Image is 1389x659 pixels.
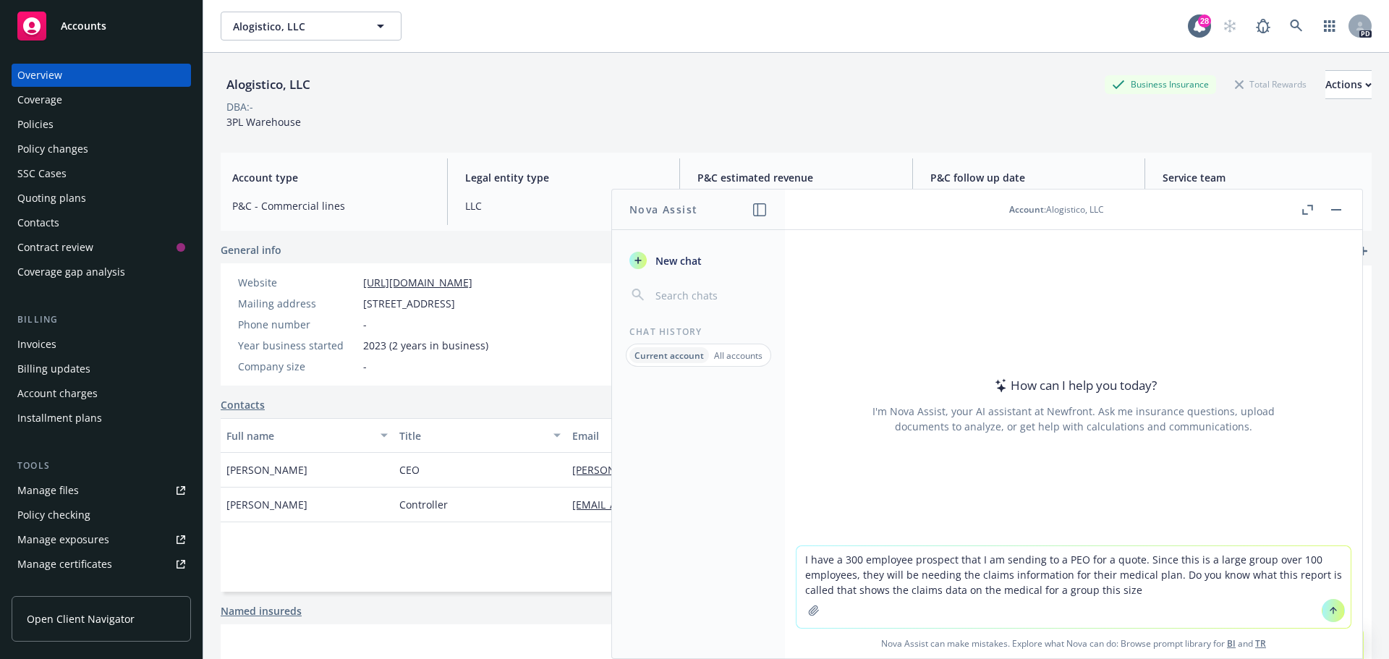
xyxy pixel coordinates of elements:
a: Invoices [12,333,191,356]
a: [PERSON_NAME][EMAIL_ADDRESS][DOMAIN_NAME] [572,463,834,477]
div: Billing [12,313,191,327]
div: Title [399,428,545,443]
div: Quoting plans [17,187,86,210]
a: Switch app [1315,12,1344,41]
div: DBA: - [226,99,253,114]
div: Policy changes [17,137,88,161]
div: Mailing address [238,296,357,311]
div: Account charges [17,382,98,405]
div: Manage certificates [17,553,112,576]
a: Search [1282,12,1311,41]
a: Billing updates [12,357,191,380]
a: Installment plans [12,407,191,430]
div: Coverage [17,88,62,111]
textarea: I have a 300 employee prospect that I am sending to a PEO for a quote. Since this is a large grou... [797,546,1351,628]
div: Manage BORs [17,577,85,600]
h1: Nova Assist [629,202,697,217]
span: Service team [1163,170,1360,185]
span: - [363,317,367,332]
div: Year business started [238,338,357,353]
div: Total Rewards [1228,75,1314,93]
div: Website [238,275,357,290]
span: - [363,359,367,374]
a: BI [1227,637,1236,650]
a: [URL][DOMAIN_NAME] [363,276,472,289]
div: How can I help you today? [990,376,1157,395]
div: Actions [1325,71,1372,98]
div: Manage files [17,479,79,502]
a: Policy changes [12,137,191,161]
div: Manage exposures [17,528,109,551]
span: Open Client Navigator [27,611,135,626]
div: Phone number [238,317,357,332]
span: [STREET_ADDRESS] [363,296,455,311]
a: Report a Bug [1249,12,1278,41]
a: [EMAIL_ADDRESS][DOMAIN_NAME] [572,498,753,511]
a: add [1354,242,1372,260]
a: Policy checking [12,503,191,527]
div: Contract review [17,236,93,259]
a: Coverage gap analysis [12,260,191,284]
div: Policies [17,113,54,136]
div: Invoices [17,333,56,356]
span: Nova Assist can make mistakes. Explore what Nova can do: Browse prompt library for and [791,629,1356,658]
a: Contacts [221,397,265,412]
a: Manage exposures [12,528,191,551]
button: Title [394,418,566,453]
span: Accounts [61,20,106,32]
span: P&C - Commercial lines [232,198,430,213]
div: Installment plans [17,407,102,430]
div: Chat History [612,326,785,338]
div: Tools [12,459,191,473]
div: Business Insurance [1105,75,1216,93]
span: P&C estimated revenue [697,170,895,185]
a: Contract review [12,236,191,259]
a: Accounts [12,6,191,46]
span: [PERSON_NAME] [226,497,307,512]
a: Manage certificates [12,553,191,576]
a: Policies [12,113,191,136]
a: Coverage [12,88,191,111]
span: New chat [653,253,702,268]
div: Overview [17,64,62,87]
button: New chat [624,247,773,273]
a: Manage files [12,479,191,502]
a: TR [1255,637,1266,650]
a: Contacts [12,211,191,234]
span: Legal entity type [465,170,663,185]
span: 3PL Warehouse [226,115,301,129]
a: Account charges [12,382,191,405]
div: 28 [1198,14,1211,27]
button: Actions [1325,70,1372,99]
span: P&C follow up date [930,170,1128,185]
div: Email [572,428,833,443]
a: Manage BORs [12,577,191,600]
div: Contacts [17,211,59,234]
span: Controller [399,497,448,512]
span: CEO [399,462,420,477]
a: SSC Cases [12,162,191,185]
a: Overview [12,64,191,87]
div: Full name [226,428,372,443]
span: Alogistico, LLC [233,19,358,34]
a: Named insureds [221,603,302,618]
div: Policy checking [17,503,90,527]
div: Coverage gap analysis [17,260,125,284]
button: Full name [221,418,394,453]
a: Quoting plans [12,187,191,210]
span: General info [221,242,281,258]
div: Alogistico, LLC [221,75,316,94]
div: Billing updates [17,357,90,380]
p: All accounts [714,349,763,362]
div: Company size [238,359,357,374]
span: Account type [232,170,430,185]
div: I'm Nova Assist, your AI assistant at Newfront. Ask me insurance questions, upload documents to a... [870,404,1277,434]
p: Current account [634,349,704,362]
span: Account [1009,203,1044,216]
span: LLC [465,198,663,213]
span: 2023 (2 years in business) [363,338,488,353]
div: SSC Cases [17,162,67,185]
button: Alogistico, LLC [221,12,402,41]
input: Search chats [653,285,768,305]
